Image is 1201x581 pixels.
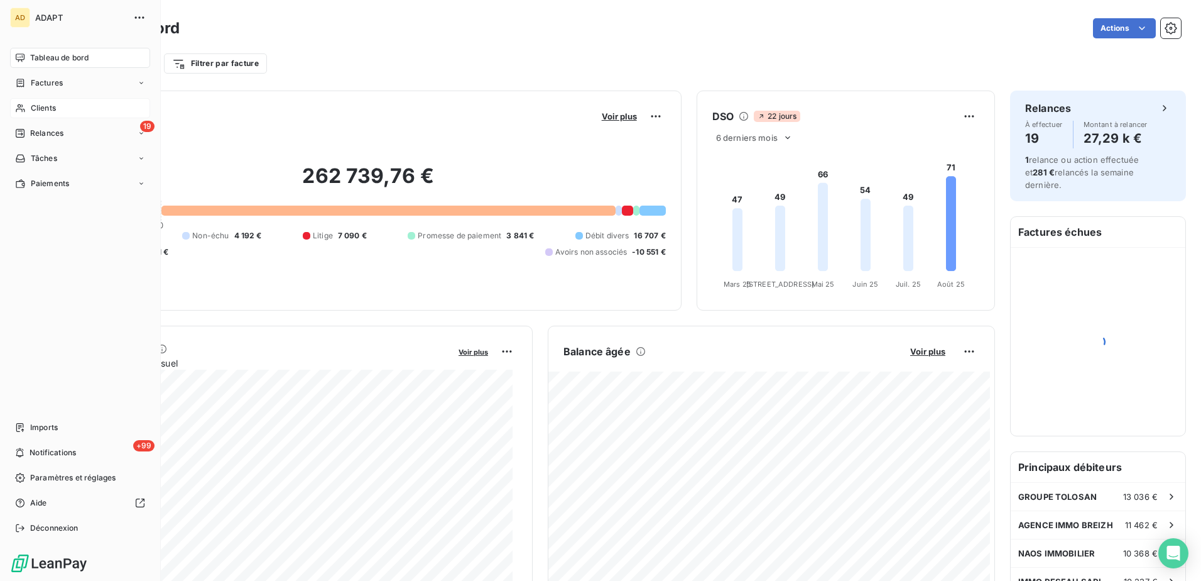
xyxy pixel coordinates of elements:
h6: Relances [1025,101,1071,116]
span: GROUPE TOLOSAN [1018,492,1097,502]
span: Montant à relancer [1084,121,1148,128]
span: 11 462 € [1125,520,1158,530]
span: Imports [30,422,58,433]
span: Voir plus [602,111,637,121]
a: Aide [10,493,150,513]
span: Non-échu [192,230,229,241]
a: Imports [10,418,150,438]
tspan: Juil. 25 [896,280,921,289]
h4: 19 [1025,128,1063,148]
span: relance ou action effectuée et relancés la semaine dernière. [1025,155,1139,190]
span: 1 [1025,155,1029,165]
tspan: Mars 25 [724,280,751,289]
img: Logo LeanPay [10,553,88,573]
a: Paiements [10,174,150,194]
span: Clients [31,102,56,114]
h6: Principaux débiteurs [1011,452,1185,482]
span: Tâches [31,153,57,164]
span: 10 368 € [1123,548,1158,558]
span: Aide [30,497,47,509]
button: Voir plus [906,346,949,357]
span: 6 derniers mois [716,133,778,143]
div: AD [10,8,30,28]
span: Déconnexion [30,523,79,534]
a: Factures [10,73,150,93]
span: Tableau de bord [30,52,89,64]
span: 0 [158,220,163,230]
div: Open Intercom Messenger [1158,538,1188,568]
span: 7 090 € [338,230,367,241]
span: 19 [140,121,155,132]
span: Litige [313,230,333,241]
tspan: Juin 25 [852,280,878,289]
span: -10 551 € [632,246,665,258]
a: Clients [10,98,150,118]
span: 3 841 € [506,230,534,241]
span: Promesse de paiement [418,230,501,241]
tspan: Mai 25 [811,280,834,289]
span: Paramètres et réglages [30,472,116,484]
span: Relances [30,128,63,139]
h6: DSO [712,109,734,124]
span: 13 036 € [1123,492,1158,502]
span: ADAPT [35,13,126,23]
tspan: Août 25 [937,280,965,289]
span: Notifications [30,447,76,458]
span: Paiements [31,178,69,189]
a: Tableau de bord [10,48,150,68]
span: 22 jours [754,111,800,122]
tspan: [STREET_ADDRESS] [746,280,813,289]
button: Actions [1093,18,1156,38]
a: Paramètres et réglages [10,468,150,488]
span: Débit divers [585,230,629,241]
h4: 27,29 k € [1084,128,1148,148]
span: NAOS IMMOBILIER [1018,548,1095,558]
span: 281 € [1033,167,1055,177]
span: Voir plus [910,346,945,357]
h6: Balance âgée [563,344,631,359]
span: +99 [133,440,155,451]
a: Tâches [10,148,150,169]
span: Avoirs non associés [555,246,627,258]
button: Filtrer par facture [164,53,267,74]
span: Chiffre d'affaires mensuel [71,357,450,370]
span: 16 707 € [634,230,665,241]
button: Voir plus [598,111,641,122]
span: Factures [31,77,63,89]
h6: Factures échues [1011,217,1185,247]
span: 4 192 € [234,230,262,241]
span: À effectuer [1025,121,1063,128]
span: Voir plus [459,348,488,357]
button: Voir plus [455,346,492,357]
h2: 262 739,76 € [71,163,666,201]
span: AGENCE IMMO BREIZH [1018,520,1113,530]
a: 19Relances [10,123,150,143]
